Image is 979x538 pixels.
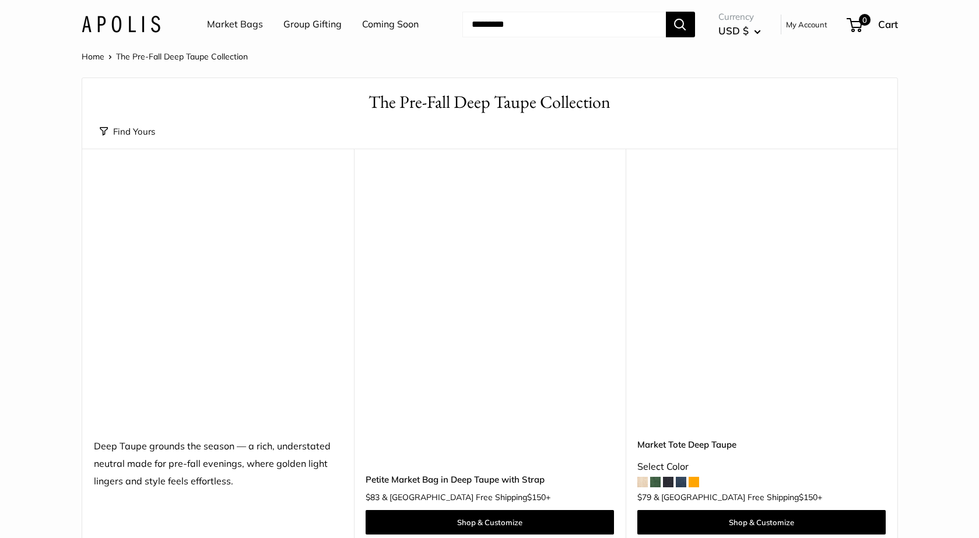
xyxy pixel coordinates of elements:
[718,22,761,40] button: USD $
[366,492,380,502] span: $83
[718,24,749,37] span: USD $
[637,510,886,535] a: Shop & Customize
[718,9,761,25] span: Currency
[366,510,614,535] a: Shop & Customize
[666,12,695,37] button: Search
[382,493,550,501] span: & [GEOGRAPHIC_DATA] Free Shipping +
[848,15,898,34] a: 0 Cart
[366,473,614,486] a: Petite Market Bag in Deep Taupe with Strap
[527,492,546,502] span: $150
[82,51,104,62] a: Home
[100,90,880,115] h1: The Pre-Fall Deep Taupe Collection
[116,51,248,62] span: The Pre-Fall Deep Taupe Collection
[654,493,822,501] span: & [GEOGRAPHIC_DATA] Free Shipping +
[799,492,817,502] span: $150
[878,18,898,30] span: Cart
[637,438,886,451] a: Market Tote Deep Taupe
[82,16,160,33] img: Apolis
[637,458,886,476] div: Select Color
[858,14,870,26] span: 0
[362,16,419,33] a: Coming Soon
[283,16,342,33] a: Group Gifting
[462,12,666,37] input: Search...
[100,124,155,140] button: Find Yours
[637,178,886,426] a: Market Tote Deep TaupeMarket Tote Deep Taupe
[366,178,614,426] a: Petite Market Bag in Deep Taupe with StrapPetite Market Bag in Deep Taupe with Strap
[207,16,263,33] a: Market Bags
[94,438,342,490] div: Deep Taupe grounds the season — a rich, understated neutral made for pre-fall evenings, where gol...
[637,492,651,502] span: $79
[786,17,827,31] a: My Account
[82,49,248,64] nav: Breadcrumb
